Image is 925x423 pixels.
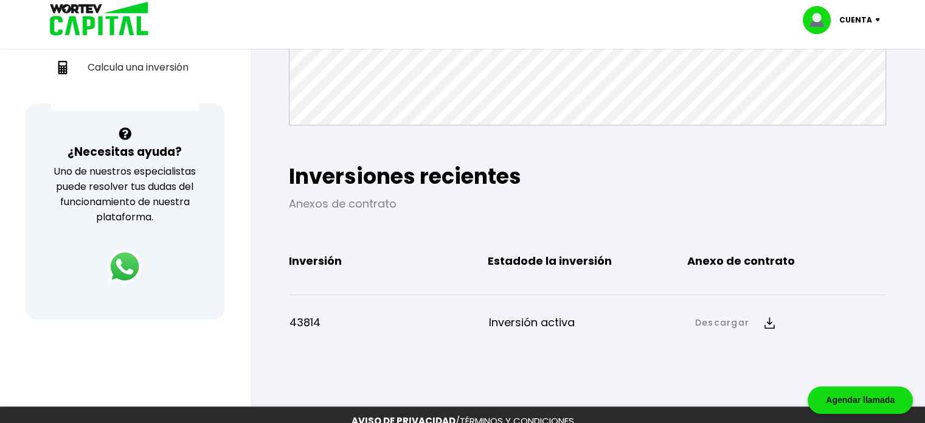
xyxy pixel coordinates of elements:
[41,164,209,225] p: Uno de nuestros especialistas puede resolver tus dudas del funcionamiento de nuestra plataforma.
[289,164,886,189] h2: Inversiones recientes
[695,316,749,329] a: Descargar
[528,253,612,268] b: de la inversión
[803,6,839,34] img: profile-image
[872,18,889,22] img: icon-down
[108,250,142,284] img: logos_whatsapp-icon.242b2217.svg
[489,313,688,332] p: Inversión activa
[289,196,397,211] a: Anexos de contrato
[289,252,342,270] b: Inversión
[289,313,488,332] p: 43814
[687,252,795,270] b: Anexo de contrato
[51,55,199,80] a: Calcula una inversión
[688,310,781,336] button: Descargar
[764,317,775,329] img: descarga
[68,143,182,161] h3: ¿Necesitas ayuda?
[808,386,913,414] div: Agendar llamada
[56,61,69,74] img: calculadora-icon.17d418c4.svg
[488,252,612,270] b: Estado
[839,11,872,29] p: Cuenta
